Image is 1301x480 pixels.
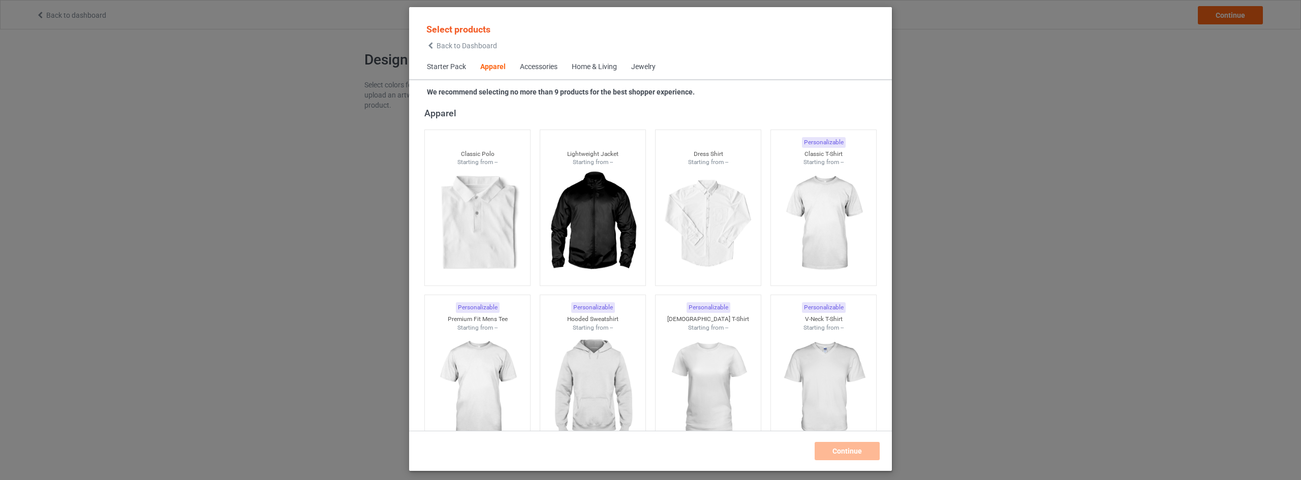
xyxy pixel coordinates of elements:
div: Starting from -- [425,324,531,332]
div: Starting from -- [771,324,877,332]
div: Starting from -- [540,158,646,167]
img: regular.jpg [547,167,638,280]
div: Starting from -- [425,158,531,167]
div: Starting from -- [540,324,646,332]
div: Dress Shirt [656,150,761,158]
div: Personalizable [802,137,846,148]
div: Personalizable [802,302,846,313]
div: Personalizable [571,302,615,313]
img: regular.jpg [663,332,754,445]
img: regular.jpg [547,332,638,445]
span: Starter Pack [420,55,473,79]
span: Select products [426,24,490,35]
div: Apparel [424,107,881,119]
div: Lightweight Jacket [540,150,646,158]
div: Home & Living [572,62,617,72]
strong: We recommend selecting no more than 9 products for the best shopper experience. [427,88,695,96]
img: regular.jpg [432,167,523,280]
div: Starting from -- [771,158,877,167]
div: Jewelry [631,62,656,72]
div: Starting from -- [656,158,761,167]
div: Starting from -- [656,324,761,332]
div: Premium Fit Mens Tee [425,315,531,324]
div: V-Neck T-Shirt [771,315,877,324]
div: Apparel [480,62,506,72]
div: Classic Polo [425,150,531,158]
img: regular.jpg [663,167,754,280]
div: Accessories [520,62,557,72]
img: regular.jpg [778,332,869,445]
img: regular.jpg [778,167,869,280]
div: Personalizable [456,302,500,313]
span: Back to Dashboard [437,42,497,50]
div: Classic T-Shirt [771,150,877,158]
div: Hooded Sweatshirt [540,315,646,324]
img: regular.jpg [432,332,523,445]
div: Personalizable [687,302,730,313]
div: [DEMOGRAPHIC_DATA] T-Shirt [656,315,761,324]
